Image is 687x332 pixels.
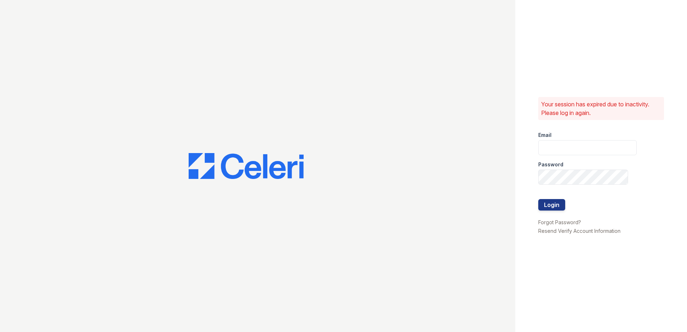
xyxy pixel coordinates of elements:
[538,161,563,168] label: Password
[538,132,552,139] label: Email
[538,199,565,211] button: Login
[541,100,661,117] p: Your session has expired due to inactivity. Please log in again.
[538,228,621,234] a: Resend Verify Account Information
[189,153,304,179] img: CE_Logo_Blue-a8612792a0a2168367f1c8372b55b34899dd931a85d93a1a3d3e32e68fde9ad4.png
[538,219,581,225] a: Forgot Password?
